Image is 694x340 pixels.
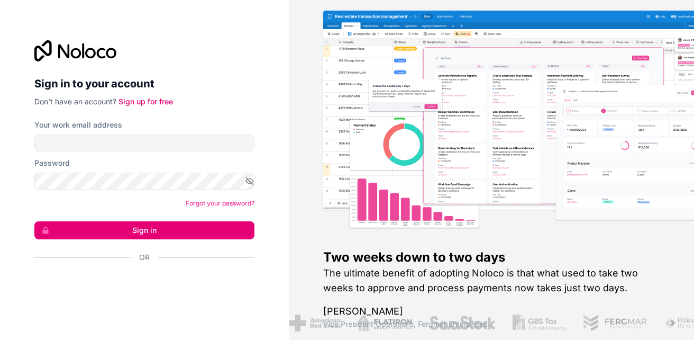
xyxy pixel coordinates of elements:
[34,173,254,190] input: Password
[29,274,251,298] iframe: በGoogle አዝራር ይግቡ
[34,120,122,130] label: Your work email address
[289,315,340,332] img: /assets/american-red-cross-BAupjrZR.png
[323,249,660,266] h1: Two weeks down to two days
[34,158,70,168] label: Password
[34,221,254,239] button: Sign in
[323,304,660,319] h1: [PERSON_NAME]
[186,199,254,207] a: Forgot your password?
[34,135,254,151] input: Email address
[323,319,660,329] h1: Vice President Operations , Fergmar Enterprises
[323,266,660,296] h2: The ultimate benefit of adopting Noloco is that what used to take two weeks to approve and proces...
[139,252,150,263] span: Or
[34,97,116,106] span: Don't have an account?
[34,74,254,93] h2: Sign in to your account
[118,97,173,106] a: Sign up for free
